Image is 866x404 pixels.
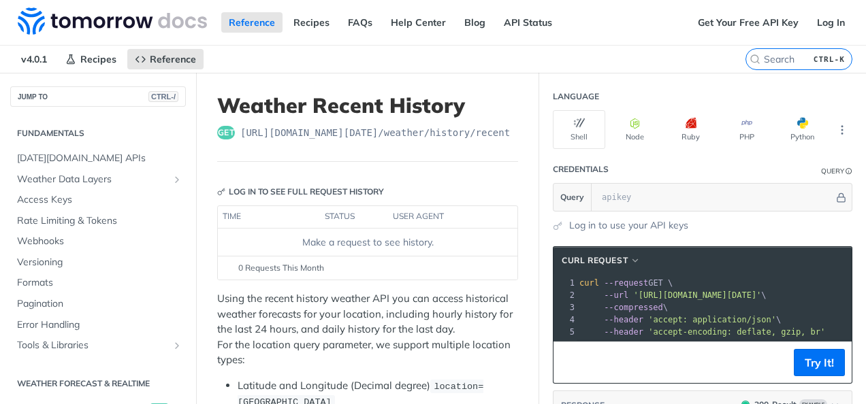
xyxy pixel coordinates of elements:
a: Formats [10,273,186,293]
a: Pagination [10,294,186,314]
button: PHP [720,110,773,149]
span: Recipes [80,53,116,65]
button: Hide [834,190,848,204]
div: Make a request to see history. [223,235,512,250]
button: Query [554,184,592,211]
span: Tools & Libraries [17,339,168,352]
th: time [218,206,320,228]
button: Python [776,110,829,149]
span: --request [604,278,648,288]
div: Language [553,90,599,103]
button: Show subpages for Weather Data Layers [172,174,182,185]
span: --url [604,290,628,300]
div: 1 [554,277,577,289]
span: \ [579,290,767,300]
a: Webhooks [10,231,186,252]
div: Credentials [553,163,609,175]
span: v4.0.1 [14,49,54,69]
div: 3 [554,301,577,314]
button: JUMP TOCTRL-/ [10,86,186,107]
button: Node [609,110,661,149]
a: Help Center [383,12,453,33]
input: apikey [595,184,834,211]
th: user agent [388,206,490,228]
span: --header [604,315,643,324]
a: Log In [809,12,852,33]
span: \ [579,315,781,324]
a: Blog [457,12,493,33]
span: --compressed [604,303,663,312]
a: API Status [496,12,560,33]
span: https://api.tomorrow.io/v4/weather/history/recent [240,126,510,139]
div: 5 [554,326,577,338]
a: Get Your Free API Key [690,12,806,33]
span: Rate Limiting & Tokens [17,214,182,228]
a: Recipes [286,12,337,33]
a: Error Handling [10,315,186,335]
div: QueryInformation [821,166,852,176]
button: Try It! [794,349,845,376]
span: Error Handling [17,318,182,332]
th: status [320,206,388,228]
img: Tomorrow.io Weather API Docs [18,7,207,35]
button: Shell [553,110,605,149]
svg: Search [750,54,760,65]
a: Reference [127,49,204,69]
span: \ [579,303,668,312]
h2: Fundamentals [10,127,186,139]
span: Formats [17,276,182,290]
div: 4 [554,314,577,326]
a: Versioning [10,252,186,273]
a: Tools & LibrariesShow subpages for Tools & Libraries [10,335,186,356]
span: Pagination [17,297,182,311]
a: [DATE][DOMAIN_NAME] APIs [10,148,186,169]
span: Weather Data Layers [17,173,168,186]
kbd: CTRL-K [810,52,848,66]
span: Access Keys [17,193,182,207]
a: Access Keys [10,190,186,210]
div: 2 [554,289,577,301]
a: FAQs [340,12,380,33]
button: Copy to clipboard [560,352,579,373]
span: Reference [150,53,196,65]
h1: Weather Recent History [217,93,518,118]
a: Log in to use your API keys [569,218,688,233]
button: More Languages [832,120,852,140]
h2: Weather Forecast & realtime [10,377,186,390]
span: '[URL][DOMAIN_NAME][DATE]' [633,290,761,300]
button: cURL Request [557,254,645,267]
button: Show subpages for Tools & Libraries [172,340,182,351]
p: Using the recent history weather API you can access historical weather forecasts for your locatio... [217,291,518,368]
i: Information [846,168,852,175]
span: [DATE][DOMAIN_NAME] APIs [17,152,182,165]
span: cURL Request [562,254,628,267]
a: Recipes [58,49,124,69]
span: Versioning [17,256,182,269]
a: Reference [221,12,283,33]
svg: Key [217,188,225,196]
span: 0 Requests This Month [238,262,324,274]
span: 'accept: application/json' [648,315,776,324]
span: Webhooks [17,235,182,248]
a: Weather Data LayersShow subpages for Weather Data Layers [10,169,186,190]
span: --header [604,327,643,337]
span: GET \ [579,278,673,288]
div: Query [821,166,844,176]
span: 'accept-encoding: deflate, gzip, br' [648,327,825,337]
svg: More ellipsis [836,124,848,136]
a: Rate Limiting & Tokens [10,211,186,231]
span: curl [579,278,599,288]
span: Query [560,191,584,203]
div: Log in to see full request history [217,186,384,198]
button: Ruby [664,110,717,149]
span: CTRL-/ [148,91,178,102]
span: get [217,126,235,139]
